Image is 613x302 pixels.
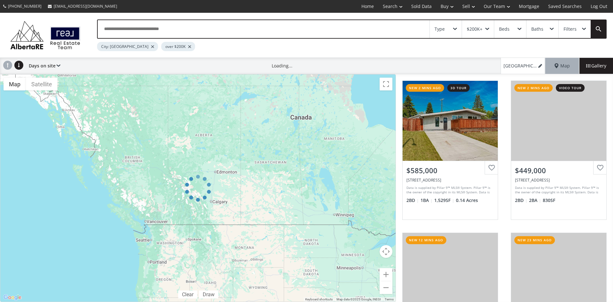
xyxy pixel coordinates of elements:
[272,63,292,69] div: Loading...
[586,63,606,69] span: Gallery
[515,185,601,195] div: Data is supplied by Pillar 9™ MLS® System. Pillar 9™ is the owner of the copyright in its MLS® Sy...
[161,42,195,51] div: over $200K
[406,166,494,175] div: $585,000
[543,197,555,204] span: 830 SF
[8,4,42,9] span: [PHONE_NUMBER]
[579,58,613,74] div: Gallery
[501,58,545,74] a: [GEOGRAPHIC_DATA], over $200K (1)
[435,27,445,31] div: Type
[420,197,433,204] span: 1 BA
[545,58,579,74] div: Map
[406,185,492,195] div: Data is supplied by Pillar 9™ MLS® System. Pillar 9™ is the owner of the copyright in its MLS® Sy...
[434,197,454,204] span: 1,529 SF
[7,19,84,51] img: Logo
[531,27,543,31] div: Baths
[515,177,602,183] div: 222 Riverfront Avenue SW #825, Calgary, AB T2P 0X2
[515,197,527,204] span: 2 BD
[26,58,60,74] div: Days on site
[406,177,494,183] div: 5519 Buckthorn Road NW, Calgary, AB T2K 2Y6
[504,74,613,226] a: new 2 mins agovideo tour$449,000[STREET_ADDRESS]Data is supplied by Pillar 9™ MLS® System. Pillar...
[54,4,117,9] span: [EMAIL_ADDRESS][DOMAIN_NAME]
[515,166,602,175] div: $449,000
[564,27,577,31] div: Filters
[503,63,537,69] span: [GEOGRAPHIC_DATA], over $200K (1)
[45,0,120,12] a: [EMAIL_ADDRESS][DOMAIN_NAME]
[456,197,478,204] span: 0.14 Acres
[97,42,158,51] div: City: [GEOGRAPHIC_DATA]
[406,197,419,204] span: 2 BD
[467,27,482,31] div: $200K+
[396,74,504,226] a: new 2 mins ago3d tour$585,000[STREET_ADDRESS]Data is supplied by Pillar 9™ MLS® System. Pillar 9™...
[555,63,570,69] span: Map
[529,197,541,204] span: 2 BA
[499,27,510,31] div: Beds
